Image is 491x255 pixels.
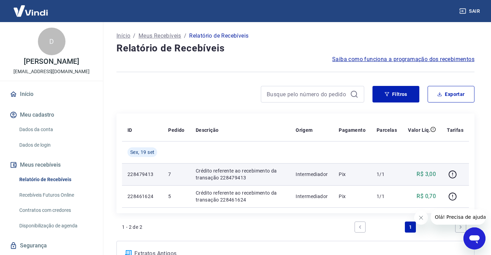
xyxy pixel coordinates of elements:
p: 1/1 [377,171,397,178]
span: Sex, 19 set [130,149,154,156]
p: Origem [296,127,313,134]
p: / [133,32,135,40]
p: Pagamento [339,127,366,134]
a: Meus Recebíveis [139,32,181,40]
iframe: Botão para abrir a janela de mensagens [463,227,485,249]
h4: Relatório de Recebíveis [116,41,474,55]
input: Busque pelo número do pedido [267,89,347,99]
a: Dados da conta [17,122,95,137]
p: Relatório de Recebíveis [189,32,248,40]
a: Disponibilização de agenda [17,219,95,233]
p: Tarifas [447,127,463,134]
a: Segurança [8,238,95,253]
button: Sair [458,5,483,18]
p: Valor Líq. [408,127,430,134]
p: 228479413 [127,171,157,178]
a: Dados de login [17,138,95,152]
p: Parcelas [377,127,397,134]
button: Exportar [428,86,474,102]
p: [EMAIL_ADDRESS][DOMAIN_NAME] [13,68,90,75]
p: Pix [339,193,366,200]
p: 228461624 [127,193,157,200]
p: Crédito referente ao recebimento da transação 228461624 [196,189,285,203]
p: Descrição [196,127,219,134]
p: 7 [168,171,184,178]
a: Previous page [355,222,366,233]
img: Vindi [8,0,53,21]
div: D [38,28,65,55]
p: 1 - 2 de 2 [122,224,142,231]
iframe: Fechar mensagem [414,211,428,225]
p: [PERSON_NAME] [24,58,79,65]
p: 5 [168,193,184,200]
p: / [184,32,186,40]
a: Início [116,32,130,40]
a: Relatório de Recebíveis [17,173,95,187]
p: R$ 0,70 [417,192,436,200]
a: Saiba como funciona a programação dos recebimentos [332,55,474,63]
p: Pedido [168,127,184,134]
a: Início [8,87,95,102]
button: Meu cadastro [8,107,95,122]
span: Olá! Precisa de ajuda? [4,5,58,10]
ul: Pagination [352,219,469,235]
p: Pix [339,171,366,178]
a: Next page [455,222,466,233]
p: Intermediador [296,193,328,200]
p: Intermediador [296,171,328,178]
p: ID [127,127,132,134]
p: Crédito referente ao recebimento da transação 228479413 [196,167,285,181]
a: Page 1 is your current page [405,222,416,233]
button: Meus recebíveis [8,157,95,173]
iframe: Mensagem da empresa [431,209,485,225]
button: Filtros [372,86,419,102]
p: R$ 3,00 [417,170,436,178]
a: Recebíveis Futuros Online [17,188,95,202]
p: 1/1 [377,193,397,200]
a: Contratos com credores [17,203,95,217]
